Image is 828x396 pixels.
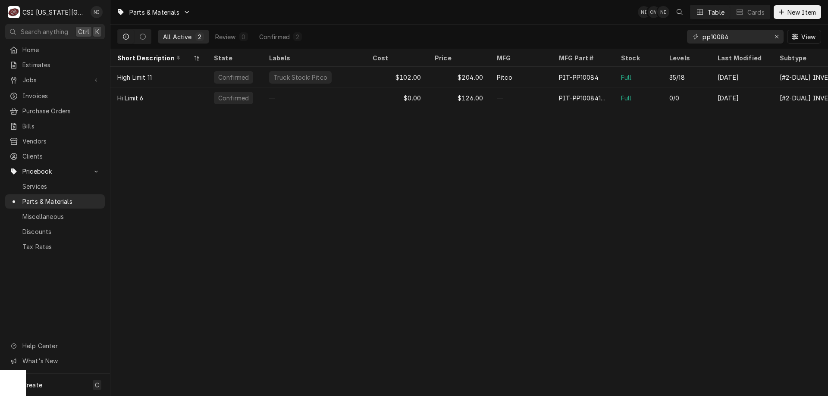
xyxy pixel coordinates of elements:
[5,194,105,209] a: Parts & Materials
[708,8,724,17] div: Table
[95,27,99,36] span: K
[366,87,428,108] div: $0.00
[197,32,202,41] div: 2
[22,91,100,100] span: Invoices
[673,5,687,19] button: Open search
[5,119,105,133] a: Bills
[22,122,100,131] span: Bills
[117,73,152,82] div: High Limit 11
[5,225,105,239] a: Discounts
[129,8,179,17] span: Parts & Materials
[22,356,100,365] span: What's New
[5,339,105,353] a: Go to Help Center
[22,60,100,69] span: Estimates
[217,94,250,103] div: Confirmed
[5,134,105,148] a: Vendors
[5,58,105,72] a: Estimates
[22,227,100,236] span: Discounts
[295,32,300,41] div: 2
[747,8,765,17] div: Cards
[214,53,254,62] div: State
[21,27,68,36] span: Search anything
[259,32,290,41] div: Confirmed
[621,94,632,103] div: Full
[113,5,194,19] a: Go to Parts & Materials
[711,87,773,108] div: [DATE]
[559,94,607,103] div: PIT-PP10084126
[5,354,105,368] a: Go to What's New
[8,6,20,18] div: CSI Kansas City's Avatar
[5,209,105,224] a: Miscellaneous
[78,27,89,36] span: Ctrl
[490,87,552,108] div: —
[428,67,490,87] div: $204.00
[669,73,685,82] div: 35/18
[22,137,100,146] span: Vendors
[215,32,236,41] div: Review
[22,106,100,115] span: Purchase Orders
[22,341,100,350] span: Help Center
[373,53,419,62] div: Cost
[774,5,821,19] button: New Item
[703,30,767,44] input: Keyword search
[22,182,100,191] span: Services
[22,152,100,161] span: Clients
[5,89,105,103] a: Invoices
[262,87,366,108] div: —
[5,104,105,118] a: Purchase Orders
[559,53,605,62] div: MFG Part #
[435,53,481,62] div: Price
[91,6,103,18] div: Nate Ingram's Avatar
[22,242,100,251] span: Tax Rates
[657,6,669,18] div: NI
[22,197,100,206] span: Parts & Materials
[718,53,764,62] div: Last Modified
[648,6,660,18] div: CM
[163,32,192,41] div: All Active
[621,53,654,62] div: Stock
[273,73,328,82] div: Truck Stock: Pitco
[428,87,490,108] div: $126.00
[117,53,191,62] div: Short Description
[497,73,512,82] div: Pitco
[559,73,599,82] div: PIT-PP10084
[22,75,88,84] span: Jobs
[22,8,86,17] div: CSI [US_STATE][GEOGRAPHIC_DATA]
[711,67,773,87] div: [DATE]
[669,53,702,62] div: Levels
[5,179,105,193] a: Services
[5,149,105,163] a: Clients
[22,45,100,54] span: Home
[5,240,105,254] a: Tax Rates
[91,6,103,18] div: NI
[5,24,105,39] button: Search anythingCtrlK
[621,73,632,82] div: Full
[669,94,679,103] div: 0/0
[241,32,246,41] div: 0
[269,53,359,62] div: Labels
[8,6,20,18] div: C
[770,30,784,44] button: Erase input
[638,6,650,18] div: Nate Ingram's Avatar
[638,6,650,18] div: NI
[787,30,821,44] button: View
[5,73,105,87] a: Go to Jobs
[22,381,42,389] span: Create
[95,380,99,390] span: C
[648,6,660,18] div: Chancellor Morris's Avatar
[800,32,817,41] span: View
[497,53,543,62] div: MFG
[22,212,100,221] span: Miscellaneous
[366,67,428,87] div: $102.00
[217,73,250,82] div: Confirmed
[5,164,105,178] a: Go to Pricebook
[117,94,144,103] div: Hi Limit 6
[786,8,818,17] span: New Item
[657,6,669,18] div: Nate Ingram's Avatar
[5,43,105,57] a: Home
[22,167,88,176] span: Pricebook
